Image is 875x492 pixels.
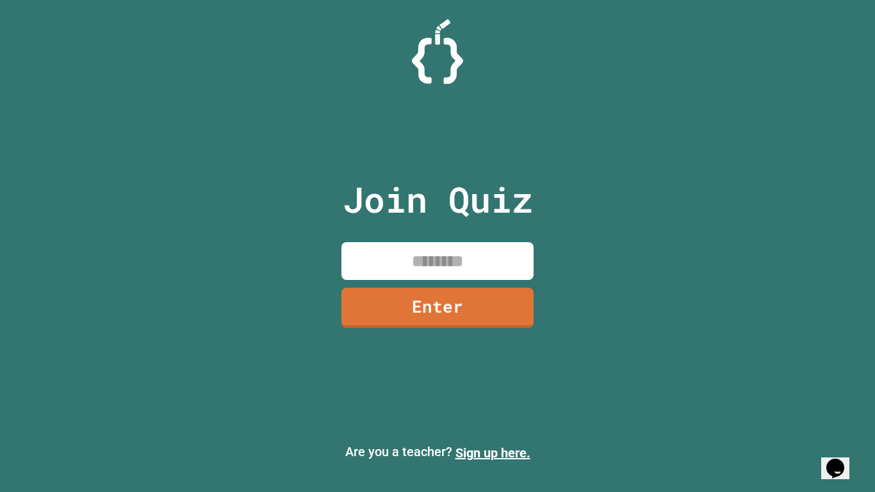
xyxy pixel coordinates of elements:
iframe: chat widget [821,441,862,479]
img: Logo.svg [412,19,463,84]
p: Join Quiz [343,173,533,226]
a: Enter [341,288,534,328]
a: Sign up here. [455,445,530,461]
p: Are you a teacher? [10,442,865,463]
